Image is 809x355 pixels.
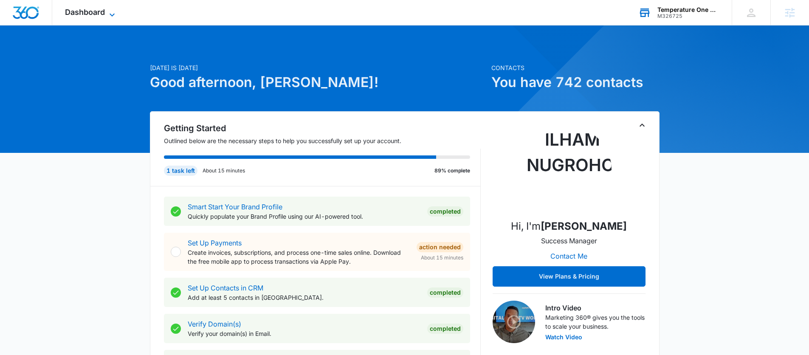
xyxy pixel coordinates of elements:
button: View Plans & Pricing [493,266,646,287]
p: [DATE] is [DATE] [150,63,486,72]
a: Smart Start Your Brand Profile [188,203,282,211]
img: Intro Video [493,301,535,343]
p: Hi, I'm [511,219,627,234]
p: Quickly populate your Brand Profile using our AI-powered tool. [188,212,420,221]
p: Verify your domain(s) in Email. [188,329,420,338]
p: Add at least 5 contacts in [GEOGRAPHIC_DATA]. [188,293,420,302]
div: Completed [427,287,463,298]
p: Outlined below are the necessary steps to help you successfully set up your account. [164,136,481,145]
p: Marketing 360® gives you the tools to scale your business. [545,313,646,331]
button: Watch Video [545,334,582,340]
h2: Getting Started [164,122,481,135]
div: account id [657,13,719,19]
span: About 15 minutes [421,254,463,262]
a: Set Up Payments [188,239,242,247]
div: account name [657,6,719,13]
a: Verify Domain(s) [188,320,241,328]
p: Create invoices, subscriptions, and process one-time sales online. Download the free mobile app t... [188,248,410,266]
button: Toggle Collapse [637,120,647,130]
span: Dashboard [65,8,105,17]
h1: You have 742 contacts [491,72,660,93]
strong: [PERSON_NAME] [541,220,627,232]
button: Contact Me [542,246,596,266]
p: 89% complete [434,167,470,175]
div: Action Needed [417,242,463,252]
p: About 15 minutes [203,167,245,175]
h3: Intro Video [545,303,646,313]
p: Contacts [491,63,660,72]
div: Completed [427,206,463,217]
img: Ilham Nugroho [527,127,612,212]
p: Success Manager [541,236,597,246]
h1: Good afternoon, [PERSON_NAME]! [150,72,486,93]
div: 1 task left [164,166,197,176]
div: Completed [427,324,463,334]
a: Set Up Contacts in CRM [188,284,263,292]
